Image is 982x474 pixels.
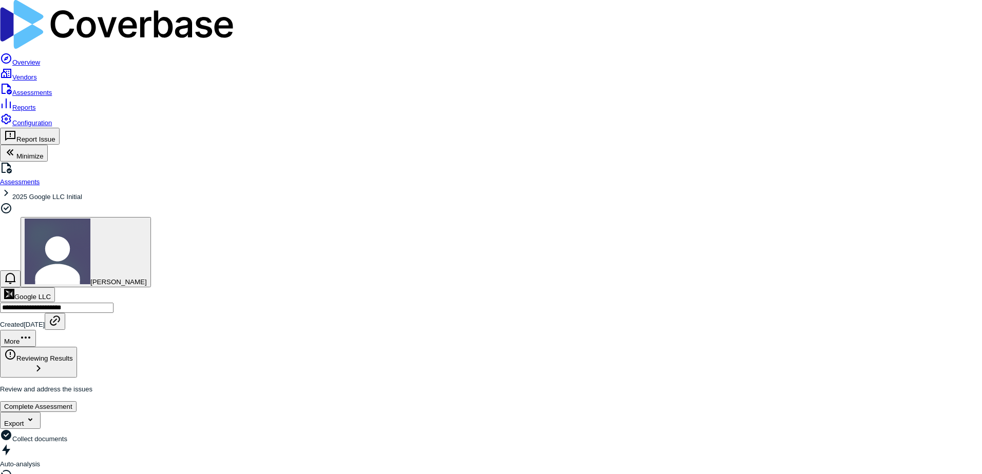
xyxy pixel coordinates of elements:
img: Kourtney Shields avatar [25,219,90,284]
span: Collect documents [12,435,67,443]
span: 2025 Google LLC Initial [12,193,82,201]
img: https://x.company/projects/bellwether/ [4,289,14,299]
span: [PERSON_NAME] [90,278,147,286]
span: Google LLC [14,293,51,301]
div: Reviewing Results [4,348,73,362]
button: Copy link [45,313,65,330]
button: Kourtney Shields avatar[PERSON_NAME] [21,217,151,287]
